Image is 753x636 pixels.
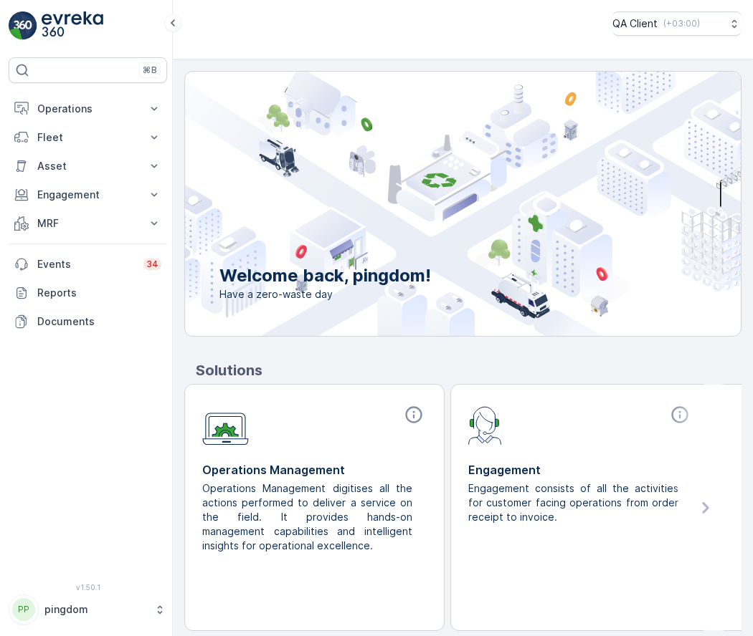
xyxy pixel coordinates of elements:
button: QA Client(+03:00) [612,11,742,36]
p: Asset [37,159,138,173]
div: PP [12,598,35,621]
a: Documents [9,307,167,336]
p: Engagement [37,188,138,202]
p: Operations [37,102,138,116]
p: MRF [37,216,138,231]
button: Fleet [9,123,167,152]
img: logo_light-DOdMpM7g.png [42,11,103,40]
button: Engagement [9,180,167,209]
p: Solutions [196,360,742,381]
button: MRF [9,209,167,238]
p: 34 [146,259,158,270]
button: Operations [9,95,167,123]
a: Reports [9,279,167,307]
img: module-icon [468,405,502,445]
p: Welcome back, pingdom! [219,264,431,287]
button: Asset [9,152,167,180]
p: ( +03:00 ) [663,18,700,29]
a: Events34 [9,250,167,279]
img: logo [9,11,37,40]
p: Reports [37,286,161,300]
p: Events [37,257,135,271]
img: city illustration [120,72,741,336]
span: Have a zero-waste day [219,287,431,302]
p: Fleet [37,130,138,145]
p: Engagement [468,461,693,478]
p: QA Client [612,16,658,31]
p: pingdom [44,602,147,617]
p: Operations Management [202,461,427,478]
p: Engagement consists of all the activities for customer facing operations from order receipt to in... [468,481,681,524]
button: PPpingdom [9,594,167,625]
span: v 1.50.1 [9,583,167,592]
p: ⌘B [143,64,157,76]
img: module-icon [202,405,249,445]
p: Documents [37,314,161,329]
p: Operations Management digitises all the actions performed to deliver a service on the field. It p... [202,481,415,553]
